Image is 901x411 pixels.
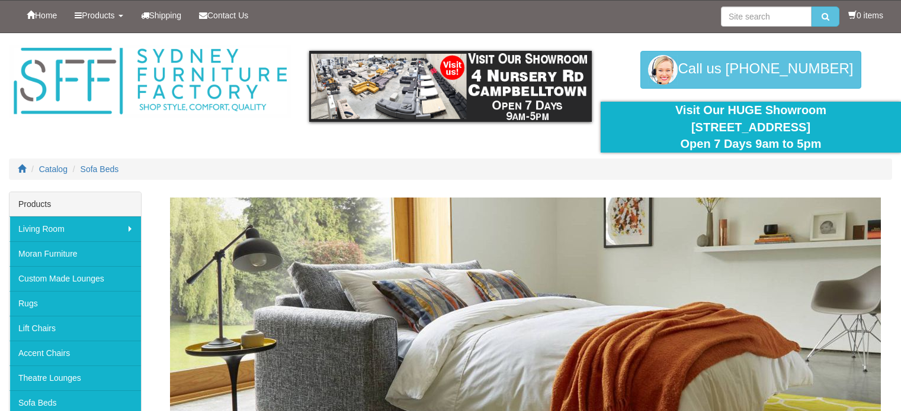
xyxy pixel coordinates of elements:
[81,164,119,174] a: Sofa Beds
[9,365,141,390] a: Theatre Lounges
[39,164,68,174] a: Catalog
[848,9,883,21] li: 0 items
[82,11,114,20] span: Products
[66,1,132,30] a: Products
[721,7,812,27] input: Site search
[9,341,141,365] a: Accent Chairs
[9,241,141,266] a: Moran Furniture
[132,1,191,30] a: Shipping
[309,51,592,122] img: showroom.gif
[9,216,141,241] a: Living Room
[9,192,141,216] div: Products
[207,11,248,20] span: Contact Us
[9,316,141,341] a: Lift Chairs
[9,266,141,291] a: Custom Made Lounges
[35,11,57,20] span: Home
[9,45,291,118] img: Sydney Furniture Factory
[610,102,892,153] div: Visit Our HUGE Showroom [STREET_ADDRESS] Open 7 Days 9am to 5pm
[190,1,257,30] a: Contact Us
[18,1,66,30] a: Home
[9,291,141,316] a: Rugs
[149,11,182,20] span: Shipping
